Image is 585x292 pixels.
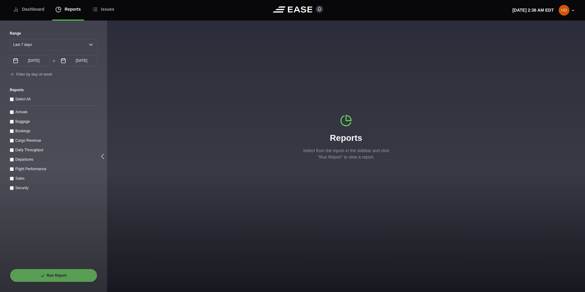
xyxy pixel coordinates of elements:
[10,87,97,93] label: Reports
[300,114,392,160] div: Reports
[10,55,50,66] input: mm/dd/yyyy
[58,55,97,66] input: mm/dd/yyyy
[10,31,97,36] label: Range
[512,7,554,13] p: [DATE] 2:36 AM EDT
[15,186,28,190] label: Security
[15,138,41,143] label: Cargo Revenue
[300,148,392,160] p: Select from the inputs in the sidebar and click "Run Report" to view a report.
[15,129,30,133] label: Bookings
[15,167,46,171] label: Flight Performance
[300,132,392,144] h1: Reports
[10,72,52,77] button: Filter by day of week
[559,5,569,16] img: 01294525e37ea1dca55176731f0504b3
[15,97,30,101] label: Select All
[15,176,24,181] label: Sales
[15,148,43,152] label: Daily Throughput
[15,110,28,114] label: Arrivals
[15,157,33,162] label: Departures
[15,119,30,124] label: Baggage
